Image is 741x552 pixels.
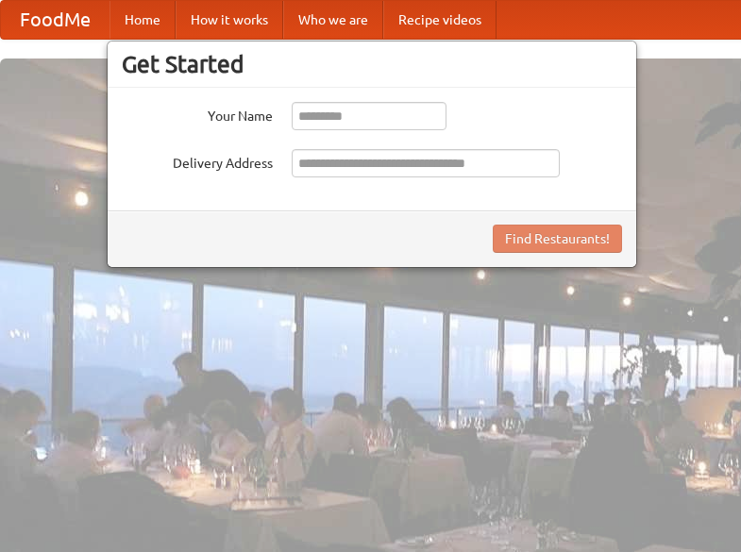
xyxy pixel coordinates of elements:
[493,225,622,253] button: Find Restaurants!
[1,1,109,39] a: FoodMe
[176,1,283,39] a: How it works
[122,102,273,125] label: Your Name
[122,149,273,173] label: Delivery Address
[122,50,622,78] h3: Get Started
[383,1,497,39] a: Recipe videos
[283,1,383,39] a: Who we are
[109,1,176,39] a: Home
